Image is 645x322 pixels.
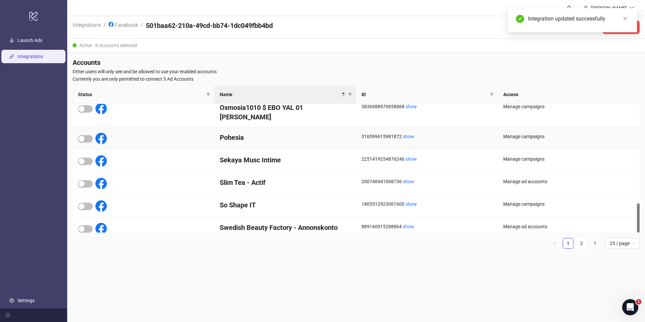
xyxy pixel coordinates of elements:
[361,200,492,208] div: 1805512923061600
[71,21,102,28] a: Integrations
[516,15,524,23] span: check-circle
[403,179,414,184] a: show
[403,134,414,139] a: show
[498,85,640,104] th: Access
[623,16,628,21] span: close
[107,21,139,28] a: Facebook
[593,241,597,245] span: right
[403,224,414,229] a: show
[584,6,588,10] span: user
[103,21,106,34] li: /
[636,299,641,305] span: 1
[220,91,340,98] span: Name
[73,68,640,75] span: Other users will only see and be allowed to use your enabled accounts
[606,238,640,249] div: Page Size
[220,133,351,142] h4: Pohesia
[67,39,645,52] div: Active - 0 Accounts selected
[361,103,492,110] div: 3836088979858868
[576,238,587,249] li: 2
[549,238,560,249] button: left
[146,21,273,30] h4: 501baa62-210a-49cd-bb74-1dc049fbb4bd
[17,38,42,43] a: Launch Ads
[622,299,638,315] iframe: Intercom live chat
[141,21,143,34] li: /
[588,4,630,12] div: [PERSON_NAME]
[17,54,43,59] a: Integrations
[528,15,629,23] div: Integration updated successfully
[503,200,634,208] div: Manage campaigns
[405,201,417,207] a: show
[563,238,573,249] li: 1
[405,156,417,162] a: show
[205,89,212,99] span: filter
[563,238,573,248] a: 1
[503,155,634,163] div: Manage campaigns
[220,223,351,232] h4: Swedish Beauty Factory - Annonskonto
[220,200,351,210] h4: So Shape IT
[567,5,571,10] span: bell
[549,238,560,249] li: Previous Page
[488,89,495,99] span: filter
[73,75,640,83] span: Currently you are only permitted to connect 5 Ad Accounts
[206,92,210,96] span: filter
[220,103,351,122] h4: Osmosia1010 $ EBO YAL 01 [PERSON_NAME]
[5,313,10,318] span: menu-fold
[576,238,587,248] a: 2
[630,6,634,10] span: down
[347,89,353,99] span: filter
[590,238,600,249] li: Next Page
[361,178,492,185] div: 200746941068736
[610,238,636,248] span: 25 / page
[361,91,487,98] span: ID
[17,298,35,303] a: Settings
[621,15,629,22] a: Close
[361,155,492,163] div: 2251419254876246
[214,85,356,104] th: Name
[590,238,600,249] button: right
[78,91,204,98] span: Status
[361,133,492,140] div: 316599615981872
[220,178,351,187] h4: Slim Tea - Actif
[503,103,634,110] div: Manage campaigns
[490,92,494,96] span: filter
[553,241,557,245] span: left
[220,155,351,165] h4: Sekaya Musc Intime
[73,58,640,67] h4: Accounts
[503,223,634,230] div: Manage ad accounts
[503,178,634,185] div: Manage ad accounts
[348,92,352,96] span: filter
[405,104,417,109] a: show
[361,223,492,230] div: 889160915288864
[503,133,634,140] div: Manage campaigns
